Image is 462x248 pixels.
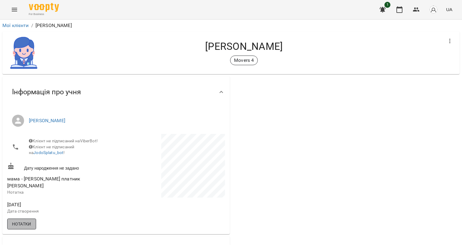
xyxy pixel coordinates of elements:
[31,22,33,29] li: /
[12,87,81,97] span: Інформація про учня
[35,22,72,29] p: [PERSON_NAME]
[230,56,258,65] div: Movers 4
[429,5,438,14] img: avatar_s.png
[29,3,59,12] img: Voopty Logo
[12,220,31,228] span: Нотатки
[6,161,116,172] div: Дату народження не задано
[7,208,115,214] p: Дата створення
[7,2,22,17] button: Menu
[2,22,460,29] nav: breadcrumb
[29,144,74,155] span: Клієнт не підписаний на !
[446,6,452,13] span: UA
[45,40,443,53] h4: [PERSON_NAME]
[29,118,65,123] a: [PERSON_NAME]
[7,176,80,189] span: мама - [PERSON_NAME] платник [PERSON_NAME]
[7,189,115,195] p: Нотатка
[444,4,455,15] button: UA
[7,201,115,208] span: [DATE]
[33,150,63,155] a: JodoSplatu_bot
[29,138,98,143] span: Клієнт не підписаний на ViberBot!
[29,12,59,16] span: For Business
[384,2,390,8] span: 1
[2,77,230,107] div: Інформація про учня
[2,23,29,28] a: Мої клієнти
[7,219,36,229] button: Нотатки
[7,36,40,69] img: 5f45c5a5575e742180e15eac194e9830.png
[234,57,254,64] p: Movers 4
